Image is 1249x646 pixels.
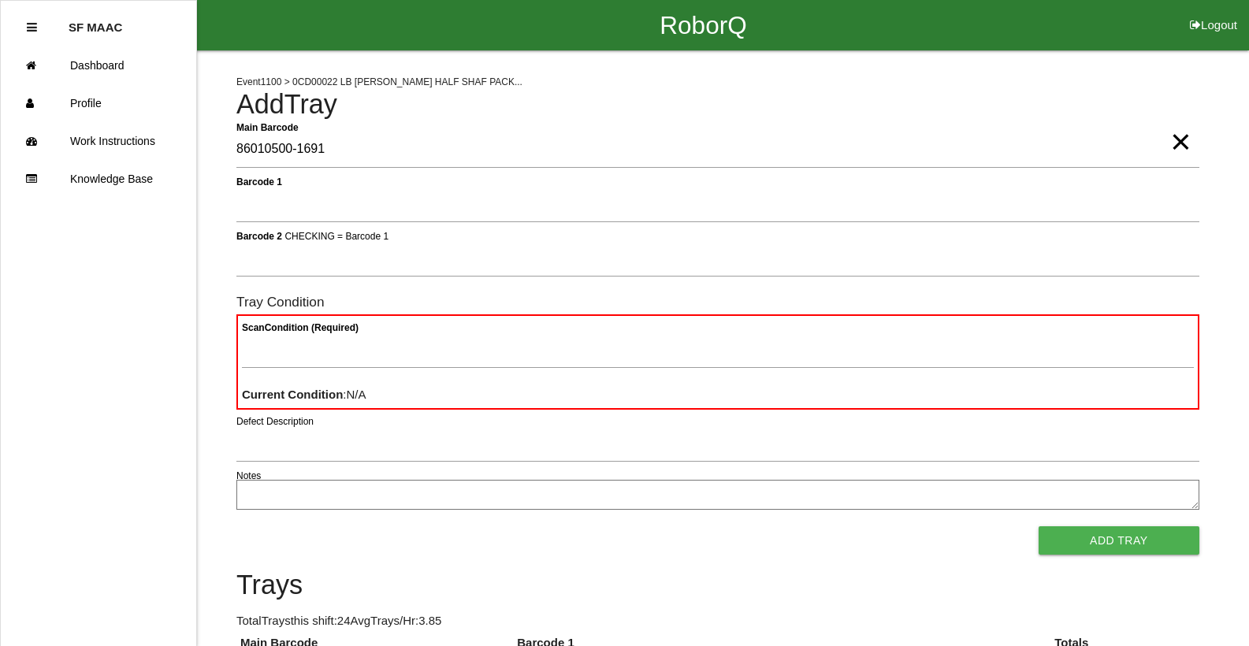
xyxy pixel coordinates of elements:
label: Defect Description [236,414,314,429]
span: : N/A [242,388,366,401]
label: Notes [236,469,261,483]
div: Close [27,9,37,46]
input: Required [236,132,1199,168]
h4: Add Tray [236,90,1199,120]
a: Profile [1,84,196,122]
a: Dashboard [1,46,196,84]
b: Barcode 2 [236,230,282,241]
button: Add Tray [1039,526,1199,555]
p: Total Trays this shift: 24 Avg Trays /Hr: 3.85 [236,612,1199,630]
h4: Trays [236,570,1199,600]
a: Knowledge Base [1,160,196,198]
span: Clear Input [1170,110,1191,142]
span: Event 1100 > 0CD00022 LB [PERSON_NAME] HALF SHAF PACK... [236,76,522,87]
p: SF MAAC [69,9,122,34]
span: CHECKING = Barcode 1 [284,230,388,241]
b: Main Barcode [236,121,299,132]
a: Work Instructions [1,122,196,160]
b: Current Condition [242,388,343,401]
h6: Tray Condition [236,295,1199,310]
b: Barcode 1 [236,176,282,187]
b: Scan Condition (Required) [242,322,359,333]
